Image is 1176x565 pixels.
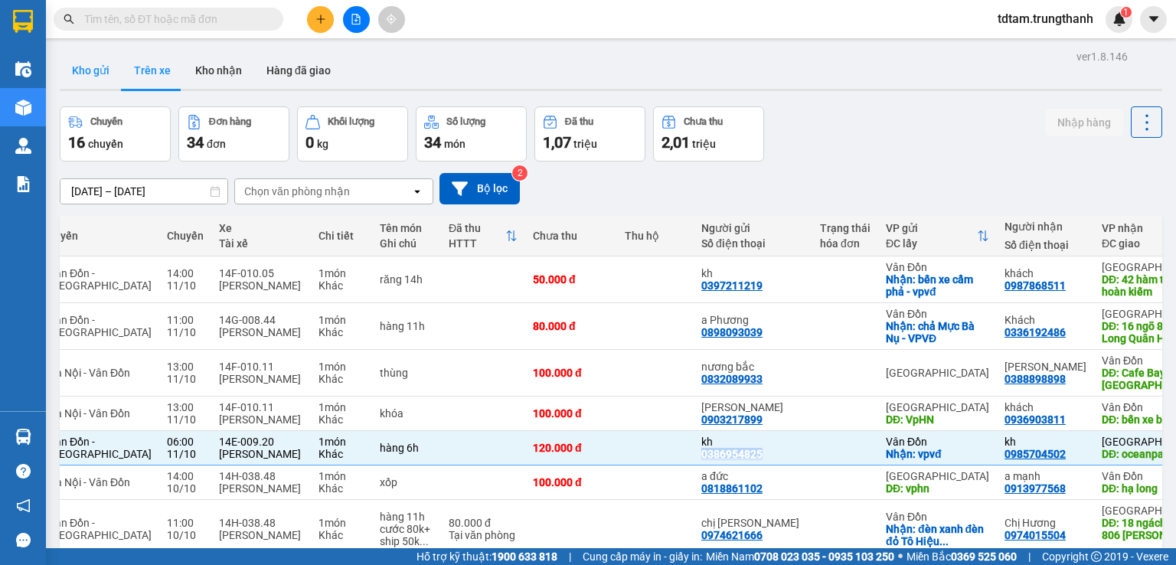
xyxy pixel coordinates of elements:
[886,273,989,298] div: Nhận: bến xe cẩm phả - vpvđ
[1112,12,1126,26] img: icon-new-feature
[187,133,204,152] span: 34
[64,14,74,24] span: search
[318,373,364,385] div: Khác
[533,320,609,332] div: 80.000 đ
[492,550,557,563] strong: 1900 633 818
[1091,551,1102,562] span: copyright
[701,413,763,426] div: 0903217899
[122,52,183,89] button: Trên xe
[573,138,597,150] span: triệu
[1076,48,1128,65] div: ver 1.8.146
[416,548,557,565] span: Hỗ trợ kỹ thuật:
[565,116,593,127] div: Đã thu
[167,448,204,460] div: 11/10
[1004,314,1086,326] div: Khách
[386,14,397,24] span: aim
[15,176,31,192] img: solution-icon
[167,230,204,242] div: Chuyến
[1102,541,1111,554] span: ...
[219,413,303,426] div: [PERSON_NAME]
[167,314,204,326] div: 11:00
[318,361,364,373] div: 1 món
[84,11,265,28] input: Tìm tên, số ĐT hoặc mã đơn
[15,429,31,445] img: warehouse-icon
[317,138,328,150] span: kg
[820,222,871,234] div: Trạng thái
[886,261,989,273] div: Vân Đồn
[297,106,408,162] button: Khối lượng0kg
[219,361,303,373] div: 14F-010.11
[1147,12,1161,26] span: caret-down
[219,267,303,279] div: 14F-010.05
[219,237,303,250] div: Tài xế
[1004,529,1066,541] div: 0974015504
[48,517,152,541] span: Vân Đồn - [GEOGRAPHIC_DATA]
[318,401,364,413] div: 1 món
[533,407,609,420] div: 100.000 đ
[701,267,805,279] div: kh
[305,133,314,152] span: 0
[209,116,251,127] div: Đơn hàng
[886,222,977,234] div: VP gửi
[48,367,130,379] span: Hà Nội - Vân Đồn
[898,554,903,560] span: ⚪️
[886,367,989,379] div: [GEOGRAPHIC_DATA]
[167,267,204,279] div: 14:00
[1045,109,1123,136] button: Nhập hàng
[653,106,764,162] button: Chưa thu2,01 triệu
[207,138,226,150] span: đơn
[167,279,204,292] div: 11/10
[951,550,1017,563] strong: 0369 525 060
[1004,279,1066,292] div: 0987868511
[219,314,303,326] div: 14G-008.44
[380,237,433,250] div: Ghi chú
[48,267,152,292] span: Vân Đồn - [GEOGRAPHIC_DATA]
[318,314,364,326] div: 1 món
[318,482,364,495] div: Khác
[533,230,609,242] div: Chưa thu
[820,237,871,250] div: hóa đơn
[48,407,130,420] span: Hà Nội - Vân Đồn
[569,548,571,565] span: |
[167,413,204,426] div: 11/10
[380,476,433,488] div: xốp
[318,470,364,482] div: 1 món
[380,523,433,547] div: cước 80k+ ship 50k (đtt cho lái xe )
[167,470,204,482] div: 14:00
[167,529,204,541] div: 10/10
[219,517,303,529] div: 14H-038.48
[625,230,686,242] div: Thu hộ
[939,535,949,547] span: ...
[307,6,334,33] button: plus
[906,548,1017,565] span: Miền Bắc
[701,482,763,495] div: 0818861102
[701,517,805,529] div: chị Giang
[1004,413,1066,426] div: 0936903811
[219,279,303,292] div: [PERSON_NAME]
[1004,220,1086,233] div: Người nhận
[380,407,433,420] div: khóa
[219,373,303,385] div: [PERSON_NAME]
[701,529,763,541] div: 0974621666
[318,436,364,448] div: 1 món
[318,413,364,426] div: Khác
[1004,361,1086,373] div: Thúy Nguyễn
[416,106,527,162] button: Số lượng34món
[701,401,805,413] div: Chị Linh
[1004,326,1066,338] div: 0336192486
[1004,482,1066,495] div: 0913977568
[318,279,364,292] div: Khác
[167,482,204,495] div: 10/10
[219,436,303,448] div: 14E-009.20
[48,476,130,488] span: Hà Nội - Vân Đồn
[449,222,505,234] div: Đã thu
[878,216,997,256] th: Toggle SortBy
[15,61,31,77] img: warehouse-icon
[318,448,364,460] div: Khác
[16,464,31,478] span: question-circle
[886,237,977,250] div: ĐC lấy
[90,116,122,127] div: Chuyến
[16,498,31,513] span: notification
[701,448,763,460] div: 0386954825
[424,133,441,152] span: 34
